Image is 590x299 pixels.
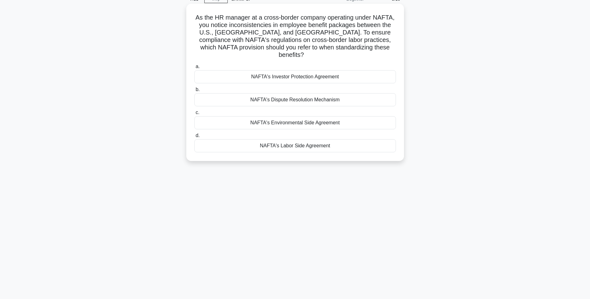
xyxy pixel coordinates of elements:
[194,14,397,59] h5: As the HR manager at a cross-border company operating under NAFTA, you notice inconsistencies in ...
[196,87,200,92] span: b.
[196,133,200,138] span: d.
[196,64,200,69] span: a.
[194,93,396,106] div: NAFTA's Dispute Resolution Mechanism
[194,116,396,129] div: NAFTA's Environmental Side Agreement
[194,70,396,83] div: NAFTA's Investor Protection Agreement
[196,110,199,115] span: c.
[194,139,396,152] div: NAFTA's Labor Side Agreement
